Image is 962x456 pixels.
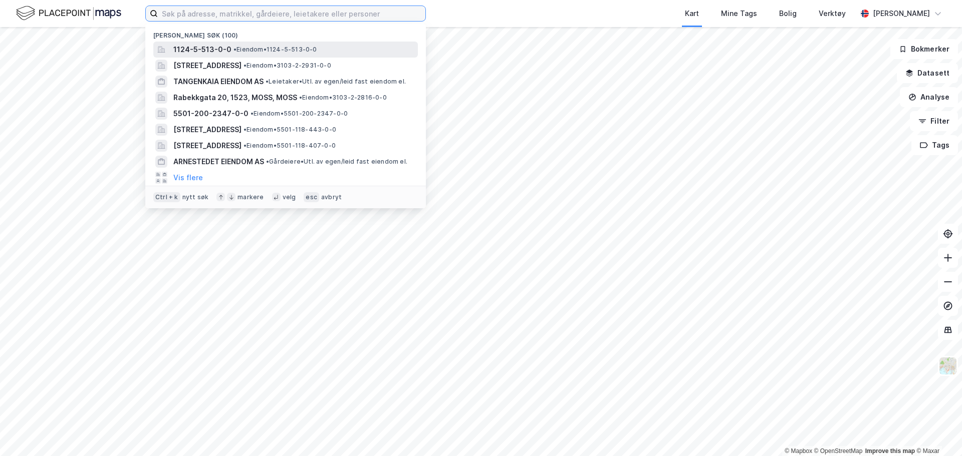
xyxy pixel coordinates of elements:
button: Analyse [900,87,958,107]
span: Rabekkgata 20, 1523, MOSS, MOSS [173,92,297,104]
div: Verktøy [819,8,846,20]
span: [STREET_ADDRESS] [173,124,242,136]
div: Ctrl + k [153,192,180,202]
button: Datasett [897,63,958,83]
a: Mapbox [785,447,812,454]
button: Bokmerker [890,39,958,59]
div: [PERSON_NAME] søk (100) [145,24,426,42]
span: Eiendom • 3103-2-2931-0-0 [244,62,331,70]
div: velg [283,193,296,201]
span: [STREET_ADDRESS] [173,60,242,72]
div: Kart [685,8,699,20]
span: • [233,46,236,53]
span: 1124-5-513-0-0 [173,44,231,56]
button: Tags [911,135,958,155]
span: • [299,94,302,101]
div: nytt søk [182,193,209,201]
span: Eiendom • 5501-200-2347-0-0 [251,110,348,118]
span: 5501-200-2347-0-0 [173,108,249,120]
span: Eiendom • 1124-5-513-0-0 [233,46,317,54]
span: • [244,62,247,69]
span: Gårdeiere • Utl. av egen/leid fast eiendom el. [266,158,407,166]
img: Z [938,356,957,375]
span: • [244,142,247,149]
span: ARNESTEDET EIENDOM AS [173,156,264,168]
div: avbryt [321,193,342,201]
span: Eiendom • 3103-2-2816-0-0 [299,94,387,102]
iframe: Chat Widget [912,408,962,456]
span: TANGENKAIA EIENDOM AS [173,76,264,88]
span: • [244,126,247,133]
div: Mine Tags [721,8,757,20]
span: Leietaker • Utl. av egen/leid fast eiendom el. [266,78,406,86]
span: • [266,158,269,165]
input: Søk på adresse, matrikkel, gårdeiere, leietakere eller personer [158,6,425,21]
span: [STREET_ADDRESS] [173,140,242,152]
span: Eiendom • 5501-118-443-0-0 [244,126,336,134]
span: • [251,110,254,117]
div: [PERSON_NAME] [873,8,930,20]
div: Bolig [779,8,797,20]
span: • [266,78,269,85]
a: OpenStreetMap [814,447,863,454]
span: Eiendom • 5501-118-407-0-0 [244,142,336,150]
button: Filter [910,111,958,131]
div: esc [304,192,319,202]
img: logo.f888ab2527a4732fd821a326f86c7f29.svg [16,5,121,22]
div: markere [237,193,264,201]
a: Improve this map [865,447,915,454]
div: Kontrollprogram for chat [912,408,962,456]
button: Vis flere [173,172,203,184]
